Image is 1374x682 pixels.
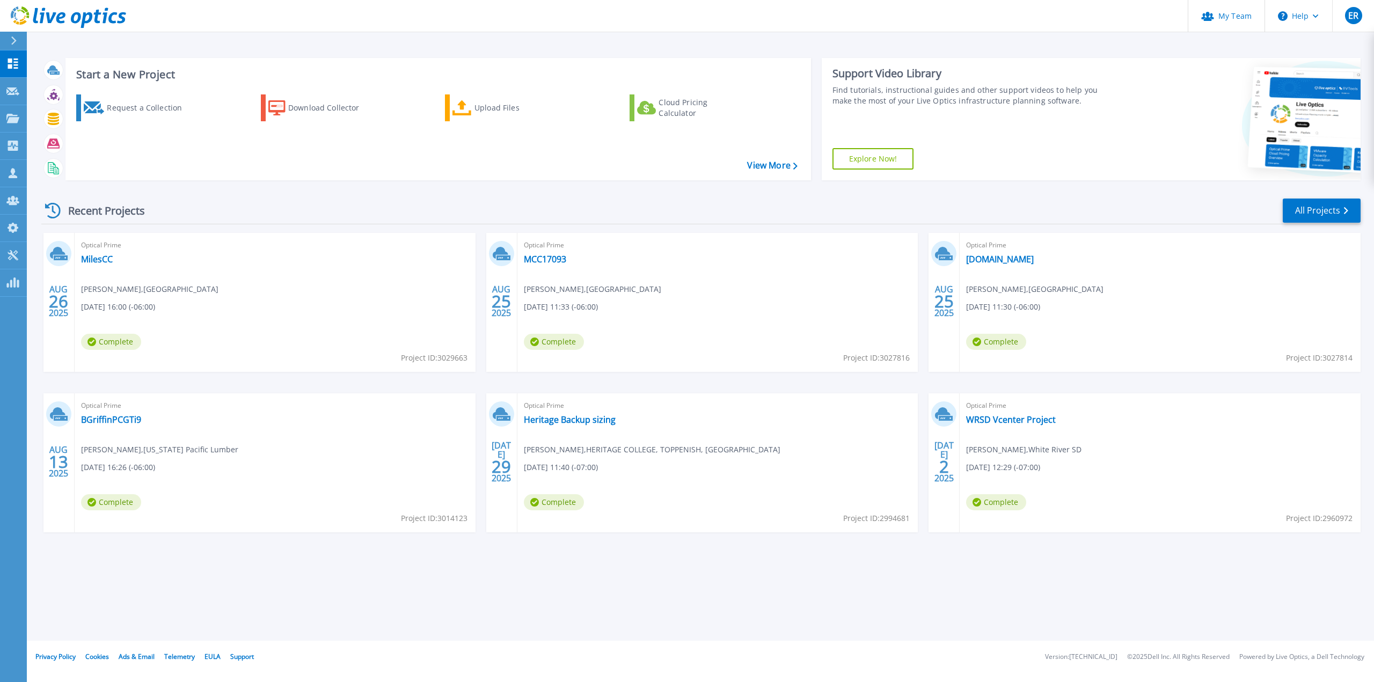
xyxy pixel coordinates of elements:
[76,69,797,80] h3: Start a New Project
[966,239,1354,251] span: Optical Prime
[966,444,1081,456] span: [PERSON_NAME] , White River SD
[524,254,566,265] a: MCC17093
[524,301,598,313] span: [DATE] 11:33 (-06:00)
[81,301,155,313] span: [DATE] 16:00 (-06:00)
[934,297,954,306] span: 25
[41,197,159,224] div: Recent Projects
[524,444,780,456] span: [PERSON_NAME] , HERITAGE COLLEGE, TOPPENISH, [GEOGRAPHIC_DATA]
[288,97,374,119] div: Download Collector
[966,400,1354,412] span: Optical Prime
[491,282,511,321] div: AUG 2025
[524,414,616,425] a: Heritage Backup sizing
[630,94,749,121] a: Cloud Pricing Calculator
[81,254,113,265] a: MilesCC
[524,400,912,412] span: Optical Prime
[164,652,195,661] a: Telemetry
[966,283,1103,295] span: [PERSON_NAME] , [GEOGRAPHIC_DATA]
[524,494,584,510] span: Complete
[659,97,744,119] div: Cloud Pricing Calculator
[966,254,1034,265] a: [DOMAIN_NAME]
[1286,352,1353,364] span: Project ID: 3027814
[48,442,69,481] div: AUG 2025
[119,652,155,661] a: Ads & Email
[261,94,381,121] a: Download Collector
[492,462,511,471] span: 29
[524,461,598,473] span: [DATE] 11:40 (-07:00)
[81,461,155,473] span: [DATE] 16:26 (-06:00)
[939,462,949,471] span: 2
[81,334,141,350] span: Complete
[934,442,954,481] div: [DATE] 2025
[1348,11,1358,20] span: ER
[966,414,1056,425] a: WRSD Vcenter Project
[474,97,560,119] div: Upload Files
[832,67,1111,80] div: Support Video Library
[1286,512,1353,524] span: Project ID: 2960972
[832,148,914,170] a: Explore Now!
[49,457,68,466] span: 13
[204,652,221,661] a: EULA
[85,652,109,661] a: Cookies
[76,94,196,121] a: Request a Collection
[81,239,469,251] span: Optical Prime
[81,494,141,510] span: Complete
[966,461,1040,473] span: [DATE] 12:29 (-07:00)
[492,297,511,306] span: 25
[843,352,910,364] span: Project ID: 3027816
[966,301,1040,313] span: [DATE] 11:30 (-06:00)
[35,652,76,661] a: Privacy Policy
[934,282,954,321] div: AUG 2025
[48,282,69,321] div: AUG 2025
[832,85,1111,106] div: Find tutorials, instructional guides and other support videos to help you make the most of your L...
[1127,654,1230,661] li: © 2025 Dell Inc. All Rights Reserved
[401,512,467,524] span: Project ID: 3014123
[1283,199,1361,223] a: All Projects
[1239,654,1364,661] li: Powered by Live Optics, a Dell Technology
[524,283,661,295] span: [PERSON_NAME] , [GEOGRAPHIC_DATA]
[843,512,910,524] span: Project ID: 2994681
[524,334,584,350] span: Complete
[230,652,254,661] a: Support
[107,97,193,119] div: Request a Collection
[966,334,1026,350] span: Complete
[445,94,565,121] a: Upload Files
[1045,654,1117,661] li: Version: [TECHNICAL_ID]
[81,400,469,412] span: Optical Prime
[81,414,141,425] a: BGriffinPCGTi9
[49,297,68,306] span: 26
[401,352,467,364] span: Project ID: 3029663
[966,494,1026,510] span: Complete
[81,283,218,295] span: [PERSON_NAME] , [GEOGRAPHIC_DATA]
[491,442,511,481] div: [DATE] 2025
[747,160,797,171] a: View More
[524,239,912,251] span: Optical Prime
[81,444,238,456] span: [PERSON_NAME] , [US_STATE] Pacific Lumber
